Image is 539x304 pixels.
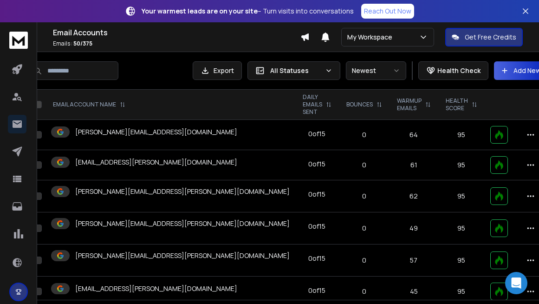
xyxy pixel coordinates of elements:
[308,286,325,295] div: 0 of 15
[75,284,237,293] p: [EMAIL_ADDRESS][PERSON_NAME][DOMAIN_NAME]
[344,287,384,296] p: 0
[347,33,396,42] p: My Workspace
[303,93,322,116] p: DAILY EMAILS SENT
[53,101,125,108] div: EMAIL ACCOUNT NAME
[437,66,481,75] p: Health Check
[344,160,384,170] p: 0
[397,97,422,112] p: WARMUP EMAILS
[418,61,488,80] button: Health Check
[390,120,438,150] td: 64
[308,222,325,231] div: 0 of 15
[446,97,468,112] p: HEALTH SCORE
[75,251,290,260] p: [PERSON_NAME][EMAIL_ADDRESS][PERSON_NAME][DOMAIN_NAME]
[9,32,28,49] img: logo
[465,33,516,42] p: Get Free Credits
[73,40,92,47] span: 50 / 375
[308,254,325,263] div: 0 of 15
[445,28,523,46] button: Get Free Credits
[344,130,384,139] p: 0
[390,212,438,245] td: 49
[344,224,384,233] p: 0
[438,212,485,245] td: 95
[142,7,258,15] strong: Your warmest leads are on your site
[390,180,438,212] td: 62
[75,219,290,228] p: [PERSON_NAME][EMAIL_ADDRESS][PERSON_NAME][DOMAIN_NAME]
[193,61,242,80] button: Export
[75,187,290,196] p: [PERSON_NAME][EMAIL_ADDRESS][PERSON_NAME][DOMAIN_NAME]
[308,159,325,169] div: 0 of 15
[308,190,325,199] div: 0 of 15
[438,150,485,180] td: 95
[505,272,527,294] div: Open Intercom Messenger
[308,129,325,139] div: 0 of 15
[364,7,411,16] p: Reach Out Now
[270,66,321,75] p: All Statuses
[438,245,485,277] td: 95
[75,158,237,167] p: [EMAIL_ADDRESS][PERSON_NAME][DOMAIN_NAME]
[361,4,414,19] a: Reach Out Now
[390,245,438,277] td: 57
[75,127,237,137] p: [PERSON_NAME][EMAIL_ADDRESS][DOMAIN_NAME]
[53,27,300,38] h1: Email Accounts
[438,120,485,150] td: 95
[142,7,354,16] p: – Turn visits into conversations
[53,40,300,47] p: Emails :
[344,192,384,201] p: 0
[390,150,438,180] td: 61
[438,180,485,212] td: 95
[346,101,373,108] p: BOUNCES
[346,61,406,80] button: Newest
[344,256,384,265] p: 0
